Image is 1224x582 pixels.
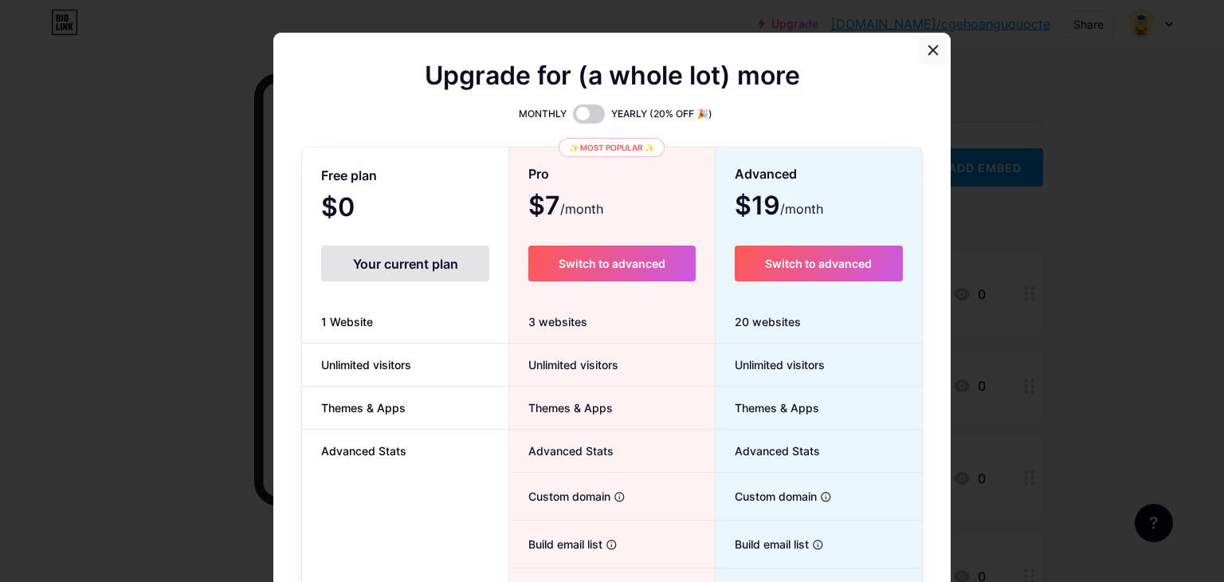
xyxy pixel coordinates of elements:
span: $19 [735,196,823,218]
span: Unlimited visitors [509,356,618,373]
span: Pro [528,160,549,188]
span: Advanced Stats [509,442,614,459]
span: Upgrade for (a whole lot) more [425,66,800,85]
div: Your current plan [321,246,489,281]
span: Themes & Apps [302,399,425,416]
span: Themes & Apps [509,399,613,416]
span: Advanced Stats [716,442,820,459]
span: Custom domain [509,488,610,505]
span: 1 Website [302,313,392,330]
span: /month [780,199,823,218]
span: $0 [321,198,398,220]
div: ✨ Most popular ✨ [559,138,665,157]
button: Switch to advanced [735,246,903,281]
span: Unlimited visitors [302,356,430,373]
span: Themes & Apps [716,399,819,416]
button: Switch to advanced [528,246,695,281]
span: Build email list [509,536,602,553]
span: Unlimited visitors [716,356,825,373]
span: Advanced Stats [302,442,426,459]
span: Advanced [735,160,797,188]
div: 3 websites [509,301,714,344]
span: Custom domain [716,488,817,505]
span: YEARLY (20% OFF 🎉) [611,106,712,122]
div: 20 websites [716,301,922,344]
span: Build email list [716,536,809,553]
span: Switch to advanced [559,257,665,270]
span: MONTHLY [519,106,567,122]
span: /month [560,199,603,218]
span: $7 [528,196,603,218]
span: Free plan [321,162,377,190]
span: Switch to advanced [765,257,872,270]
